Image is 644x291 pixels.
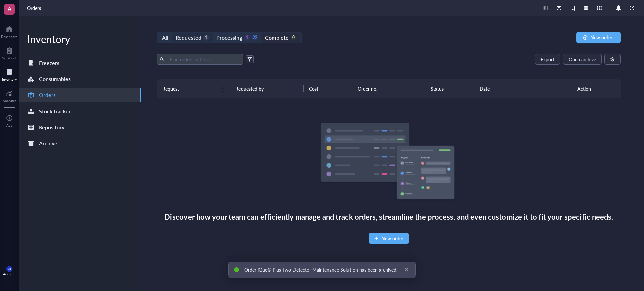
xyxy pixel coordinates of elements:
th: Status [425,79,474,98]
span: New order [590,34,612,40]
div: Add [6,123,13,127]
div: Consumables [39,74,71,84]
a: Orders [19,88,141,102]
th: Date [474,79,572,98]
span: New order [381,235,404,242]
span: Request [162,85,217,92]
div: Stock tracker [39,106,71,116]
th: Requested by [230,79,303,98]
a: Freezers [19,56,141,70]
div: Orders [39,90,56,100]
button: Open archive [563,54,602,65]
div: 1 [203,35,209,41]
div: All [162,33,168,42]
input: Find orders in table [167,54,240,64]
div: 0 [291,35,297,41]
div: Discover how your team can efficiently manage and track orders, streamline the process, and even ... [164,211,613,222]
a: Analytics [3,88,16,103]
a: Inventory [2,67,17,81]
img: Empty state [320,123,458,203]
a: Notebook [2,45,17,60]
a: Dashboard [1,24,18,39]
button: New order [369,233,409,244]
div: Order iQue® Plus Two Detector Maintenance Solution has been archived. [244,266,397,273]
th: Order no. [352,79,425,98]
th: Cost [304,79,353,98]
div: Account [3,272,16,276]
div: segmented control [157,32,302,43]
span: Open archive [569,57,596,62]
a: Orders [27,5,42,11]
a: Stock tracker [19,104,141,118]
th: Action [572,79,621,98]
div: Complete [265,33,288,42]
div: 1 [244,35,250,41]
span: close [404,267,409,272]
a: Consumables [19,72,141,86]
button: New order [576,32,621,43]
div: Analytics [3,99,16,103]
div: Requested [176,33,201,42]
div: Dashboard [1,34,18,39]
div: 22 [252,35,258,41]
span: A [8,4,11,13]
div: Notebook [2,56,17,60]
a: Close [403,266,410,273]
div: Inventory [2,77,17,81]
div: Repository [39,123,64,132]
div: Freezers [39,58,59,68]
th: Request [157,79,230,98]
span: Export [541,57,554,62]
a: Repository [19,121,141,134]
a: Archive [19,137,141,150]
div: Processing [216,33,242,42]
button: Export [535,54,560,65]
div: Inventory [19,32,141,46]
span: MK [8,268,11,270]
div: Archive [39,139,57,148]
